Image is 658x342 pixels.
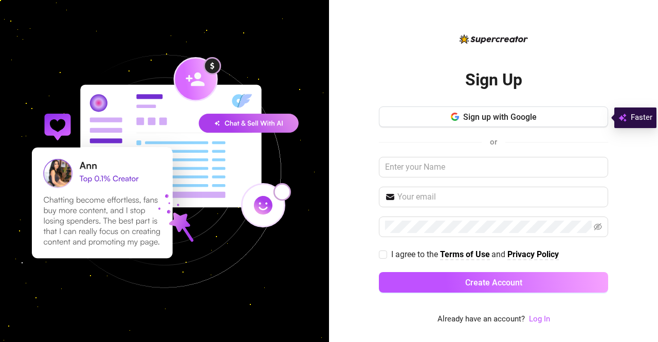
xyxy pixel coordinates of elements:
[379,157,608,177] input: Enter your Name
[379,106,608,127] button: Sign up with Google
[490,137,497,147] span: or
[491,249,507,259] span: and
[440,249,490,260] a: Terms of Use
[529,314,550,323] a: Log In
[440,249,490,259] strong: Terms of Use
[397,191,602,203] input: Your email
[631,112,652,124] span: Faster
[465,278,522,287] span: Create Account
[465,69,522,91] h2: Sign Up
[379,272,608,293] button: Create Account
[460,34,528,44] img: logo-BBDzfeDw.svg
[463,112,537,122] span: Sign up with Google
[529,313,550,326] a: Log In
[437,313,525,326] span: Already have an account?
[507,249,559,260] a: Privacy Policy
[594,223,602,231] span: eye-invisible
[618,112,627,124] img: svg%3e
[507,249,559,259] strong: Privacy Policy
[391,249,440,259] span: I agree to the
